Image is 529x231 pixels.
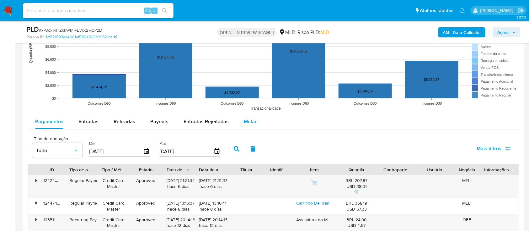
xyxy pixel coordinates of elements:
button: Ações [493,27,520,37]
b: Person ID [26,34,44,40]
span: Risco PLD: [297,29,329,36]
a: Sair [518,7,524,14]
span: Alt [145,8,150,14]
span: Ações [497,27,510,37]
b: PLD [26,24,39,34]
p: OPEN - IN REVIEW STAGE I [217,28,276,37]
span: # xPJcxViHZkkWMI4EWX2VOYzD [39,27,102,33]
button: search-icon [158,6,171,15]
button: AML Data Collector [438,27,485,37]
span: 3.157.3 [516,15,526,20]
div: MLB [279,29,295,36]
a: 3df821893ea4061af586a863c00821da [45,34,117,40]
p: carlos.guerra@mercadopago.com.br [480,8,516,14]
span: MID [320,29,329,36]
span: s [153,8,155,14]
input: Pesquise usuários ou casos... [23,7,174,15]
a: Notificações [460,8,465,13]
b: AML Data Collector [443,27,481,37]
span: Atalhos rápidos [420,7,453,14]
